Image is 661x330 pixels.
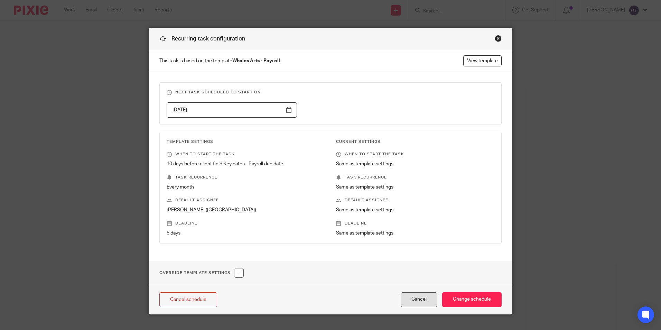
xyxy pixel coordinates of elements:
span: This task is based on the template [159,57,280,64]
a: Cancel schedule [159,292,217,307]
p: Same as template settings [336,230,494,237]
h3: Next task scheduled to start on [167,90,494,95]
h1: Override Template Settings [159,268,244,278]
p: Task recurrence [167,175,325,180]
h1: Recurring task configuration [159,35,245,43]
p: Every month [167,184,325,191]
p: 10 days before client field Key dates - Payroll due date [167,161,325,167]
p: Same as template settings [336,161,494,167]
strong: Whales Arts - Payroll [232,58,280,63]
a: View template [463,55,502,66]
input: Change schedule [442,292,502,307]
p: Default assignee [167,198,325,203]
p: Same as template settings [336,184,494,191]
p: Same as template settings [336,207,494,213]
h3: Template Settings [167,139,325,145]
p: When to start the task [336,152,494,157]
p: Deadline [336,221,494,226]
button: Cancel [401,292,437,307]
p: Task recurrence [336,175,494,180]
p: Default assignee [336,198,494,203]
p: When to start the task [167,152,325,157]
p: Deadline [167,221,325,226]
p: 5 days [167,230,325,237]
p: [PERSON_NAME] ([GEOGRAPHIC_DATA]) [167,207,325,213]
div: Close this dialog window [495,35,502,42]
h3: Current Settings [336,139,494,145]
